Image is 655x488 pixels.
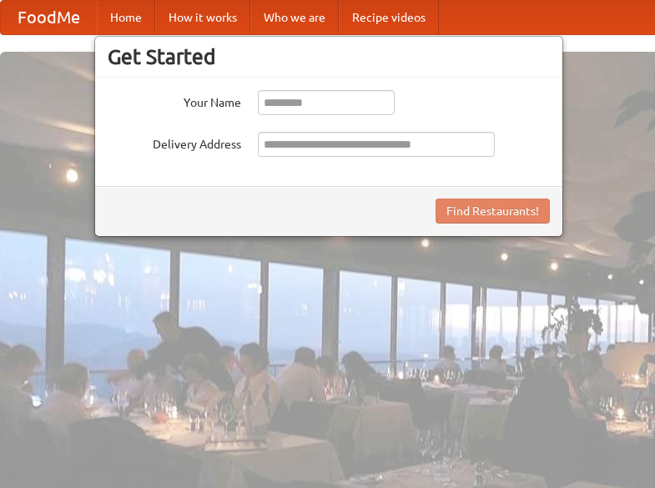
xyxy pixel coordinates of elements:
[108,90,241,111] label: Your Name
[339,1,439,34] a: Recipe videos
[155,1,250,34] a: How it works
[250,1,339,34] a: Who we are
[108,44,550,69] h3: Get Started
[108,132,241,153] label: Delivery Address
[436,199,550,224] button: Find Restaurants!
[1,1,97,34] a: FoodMe
[97,1,155,34] a: Home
